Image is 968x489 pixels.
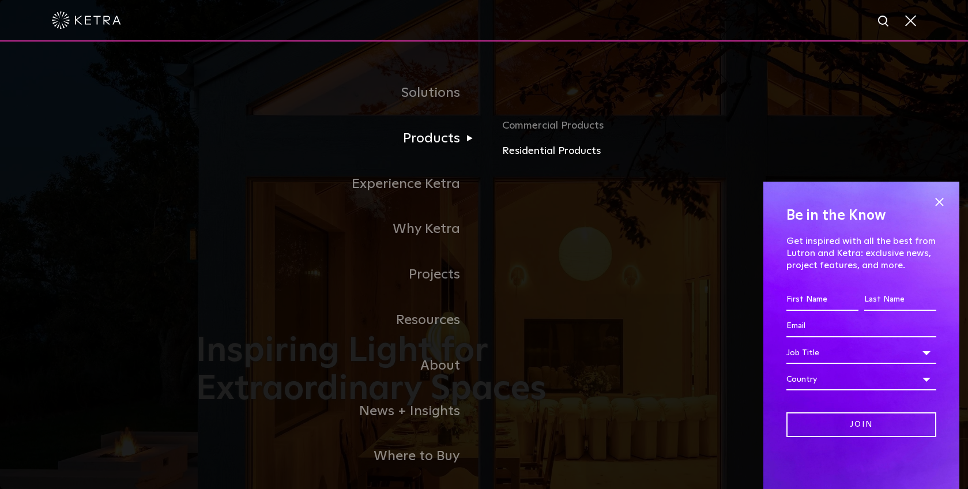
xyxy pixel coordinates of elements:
[877,14,891,29] img: search icon
[786,342,936,364] div: Job Title
[196,116,484,161] a: Products
[196,161,484,207] a: Experience Ketra
[786,205,936,227] h4: Be in the Know
[786,235,936,271] p: Get inspired with all the best from Lutron and Ketra: exclusive news, project features, and more.
[502,143,772,160] a: Residential Products
[52,12,121,29] img: ketra-logo-2019-white
[196,70,773,479] div: Navigation Menu
[196,389,484,434] a: News + Insights
[502,118,772,143] a: Commercial Products
[786,315,936,337] input: Email
[786,412,936,437] input: Join
[196,434,484,479] a: Where to Buy
[196,343,484,389] a: About
[196,206,484,252] a: Why Ketra
[786,368,936,390] div: Country
[864,289,936,311] input: Last Name
[786,289,858,311] input: First Name
[196,70,484,116] a: Solutions
[196,298,484,343] a: Resources
[196,252,484,298] a: Projects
